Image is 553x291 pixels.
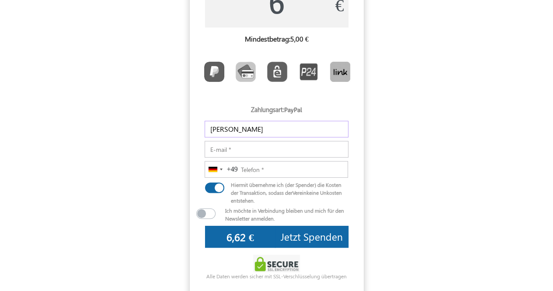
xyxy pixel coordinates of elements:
[204,62,224,82] img: PayPal.png
[205,161,238,177] button: Selected country
[205,121,348,137] input: Name *
[284,106,302,114] label: PayPal
[290,35,309,43] label: 5,00 €
[205,141,348,158] input: E-mail *
[224,181,355,204] div: Hiermit übernehme ich (der Spender) die Kosten der Transaktion, sodass der keine Unkosten entstehen.
[219,207,364,222] div: Ich möchte in Verbindung bleiben und mich für den Newsletter anmelden.
[330,62,350,82] img: Link.png
[198,59,357,88] div: Toolbar with button groups
[267,62,287,82] img: EPS.png
[236,62,256,82] img: CardCollection.png
[275,226,348,248] button: Jetzt Spenden
[205,106,348,117] h5: Zahlungsart:
[281,230,343,243] span: Jetzt Spenden
[190,272,364,280] div: Alle Daten werden sicher mit SSL-Verschlüsselung übertragen
[205,35,348,46] h6: Mindestbetrag:
[205,226,275,248] input: 0€
[299,62,319,82] img: P24.png
[292,189,306,196] span: Verein
[205,161,348,178] input: Telefon *
[227,164,238,175] div: +49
